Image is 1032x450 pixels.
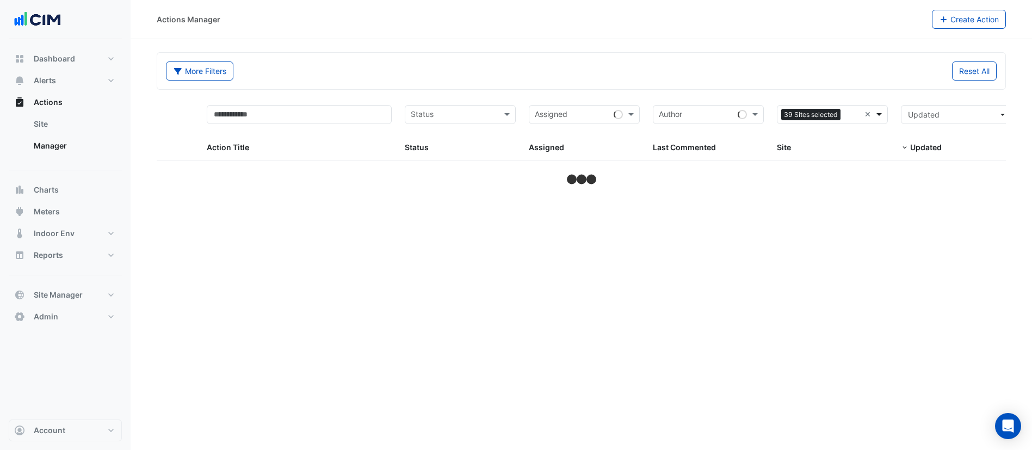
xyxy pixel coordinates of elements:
[34,311,58,322] span: Admin
[14,311,25,322] app-icon: Admin
[9,201,122,223] button: Meters
[9,113,122,161] div: Actions
[9,306,122,328] button: Admin
[207,143,249,152] span: Action Title
[34,75,56,86] span: Alerts
[14,75,25,86] app-icon: Alerts
[932,10,1006,29] button: Create Action
[9,284,122,306] button: Site Manager
[34,228,75,239] span: Indoor Env
[9,91,122,113] button: Actions
[13,9,62,30] img: Company Logo
[529,143,564,152] span: Assigned
[781,109,841,121] span: 39 Sites selected
[908,110,940,119] span: Updated
[14,206,25,217] app-icon: Meters
[901,105,1012,124] button: Updated
[9,70,122,91] button: Alerts
[9,244,122,266] button: Reports
[14,53,25,64] app-icon: Dashboard
[864,108,874,121] span: Clear
[157,14,220,25] div: Actions Manager
[25,113,122,135] a: Site
[777,143,791,152] span: Site
[14,184,25,195] app-icon: Charts
[166,61,233,81] button: More Filters
[34,53,75,64] span: Dashboard
[34,250,63,261] span: Reports
[34,289,83,300] span: Site Manager
[910,143,942,152] span: Updated
[14,250,25,261] app-icon: Reports
[14,289,25,300] app-icon: Site Manager
[9,179,122,201] button: Charts
[9,48,122,70] button: Dashboard
[995,413,1021,439] div: Open Intercom Messenger
[14,97,25,108] app-icon: Actions
[34,97,63,108] span: Actions
[9,223,122,244] button: Indoor Env
[25,135,122,157] a: Manager
[405,143,429,152] span: Status
[34,425,65,436] span: Account
[9,420,122,441] button: Account
[653,143,716,152] span: Last Commented
[34,206,60,217] span: Meters
[952,61,997,81] button: Reset All
[34,184,59,195] span: Charts
[14,228,25,239] app-icon: Indoor Env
